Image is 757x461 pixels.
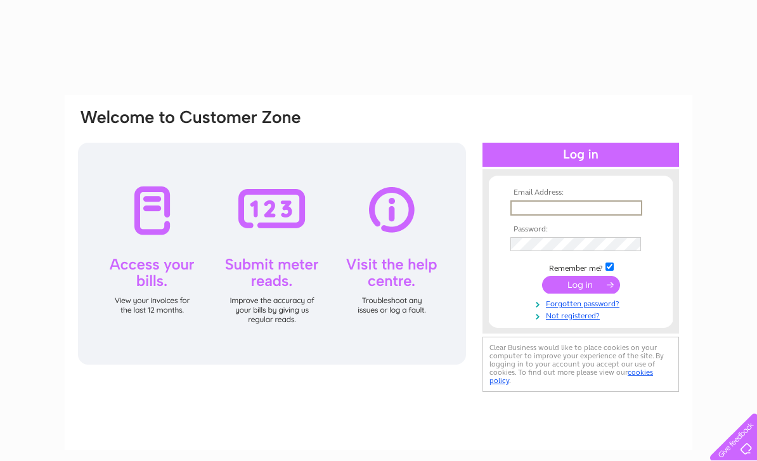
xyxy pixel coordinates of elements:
th: Email Address: [507,188,654,197]
th: Password: [507,225,654,234]
a: Forgotten password? [510,297,654,309]
input: Submit [542,276,620,294]
div: Clear Business would like to place cookies on your computer to improve your experience of the sit... [482,337,679,392]
a: cookies policy [489,368,653,385]
a: Not registered? [510,309,654,321]
td: Remember me? [507,261,654,273]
